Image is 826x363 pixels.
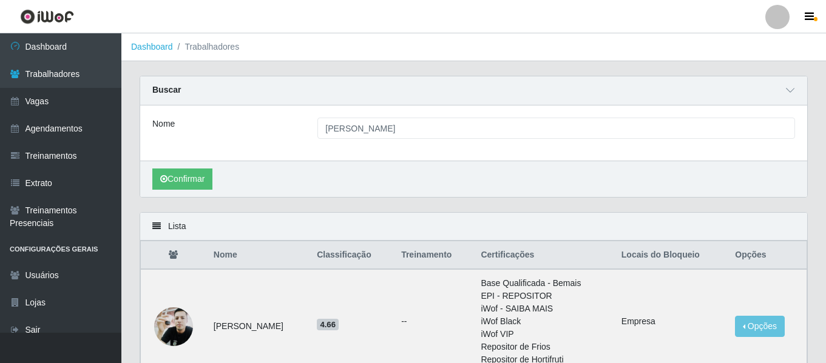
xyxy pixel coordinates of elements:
li: Base Qualificada - Bemais [481,277,606,290]
li: Repositor de Frios [481,341,606,353]
img: CoreUI Logo [20,9,74,24]
input: Digite o Nome... [317,118,795,139]
th: Certificações [473,241,614,270]
th: Treinamento [394,241,473,270]
ul: -- [401,315,466,328]
button: Confirmar [152,168,212,190]
li: iWof Black [481,315,606,328]
img: 1730639416659.jpeg [154,301,193,352]
div: Lista [140,213,807,241]
li: Trabalhadores [173,41,240,53]
th: Opções [728,241,807,270]
li: Empresa [621,315,720,328]
label: Nome [152,118,175,130]
li: EPI - REPOSITOR [481,290,606,302]
li: iWof - SAIBA MAIS [481,302,606,315]
strong: Buscar [152,85,181,95]
th: Locais do Bloqueio [614,241,728,270]
nav: breadcrumb [121,33,826,61]
th: Nome [206,241,310,270]
li: iWof VIP [481,328,606,341]
a: Dashboard [131,42,173,52]
span: 4.66 [317,319,339,331]
th: Classificação [310,241,394,270]
button: Opções [735,316,785,337]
